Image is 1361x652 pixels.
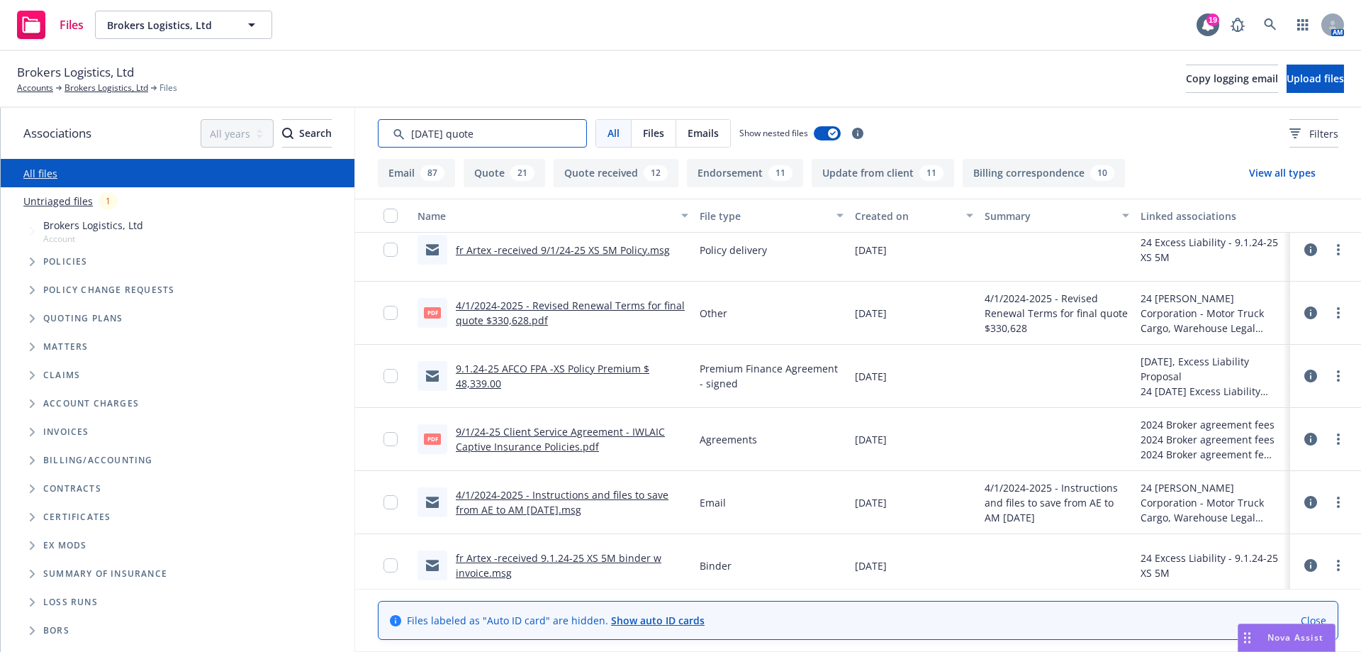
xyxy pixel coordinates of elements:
span: Upload files [1287,72,1344,85]
button: Quote [464,159,545,187]
span: Loss Runs [43,598,98,607]
a: 9.1.24-25 AFCO FPA -XS Policy Premium $ 48,339.00 [456,362,649,390]
span: [DATE] [855,558,887,573]
button: Summary [979,199,1134,233]
div: 2024 Broker agreement fees [1141,417,1275,432]
div: Summary [985,209,1113,223]
span: Nova Assist [1267,631,1323,643]
span: Ex Mods [43,541,86,550]
span: Account charges [43,399,139,408]
button: Created on [849,199,979,233]
a: Untriaged files [23,194,93,209]
input: Toggle Row Selected [383,558,398,573]
a: more [1330,368,1347,385]
button: Nova Assist [1238,624,1335,652]
div: 24 Excess Liability - 9.1.24-25 XS 5M [1141,551,1284,580]
span: Associations [23,124,91,143]
span: Email [700,495,726,510]
span: Filters [1309,126,1338,141]
div: 10 [1090,165,1114,181]
button: Update from client [812,159,954,187]
span: Summary of insurance [43,570,167,578]
div: 1 [99,193,118,209]
span: [DATE] [855,306,887,321]
span: Policy delivery [700,243,767,258]
span: [DATE] [855,243,887,258]
button: Brokers Logistics, Ltd [95,11,272,39]
span: Premium Finance Agreement - signed [700,361,844,391]
a: 4/1/2024-2025 - Instructions and files to save from AE to AM [DATE].msg [456,488,668,516]
span: BORs [43,626,69,635]
span: Emails [688,126,719,140]
span: Matters [43,343,88,351]
div: 2024 Broker agreement fees [1141,432,1275,447]
div: 12 [644,165,668,181]
a: 4/1/2024-2025 - Revised Renewal Terms for final quote $330,628.pdf [456,299,685,327]
span: Policies [43,258,88,266]
span: Invoices [43,428,89,436]
svg: Search [282,128,293,139]
div: [DATE], Excess Liability Proposal [1141,354,1284,384]
span: Other [700,306,727,321]
div: 24 [DATE] Excess Liability Renewal [1141,384,1284,399]
a: 9/1/24-25 Client Service Agreement - IWLAIC Captive Insurance Policies.pdf [456,425,665,453]
span: Billing/Accounting [43,456,153,465]
input: Toggle Row Selected [383,369,398,383]
span: Claims [43,371,80,380]
div: 21 [510,165,534,181]
span: [DATE] [855,495,887,510]
a: more [1330,557,1347,574]
span: pdf [424,307,441,318]
button: Upload files [1287,65,1344,93]
span: All [607,126,620,140]
input: Toggle Row Selected [383,432,398,446]
div: Created on [855,209,958,223]
a: more [1330,431,1347,448]
input: Toggle Row Selected [383,306,398,320]
div: 24 [PERSON_NAME] Corporation - Motor Truck Cargo, Warehouse Legal Liability, Commercial Property [1141,480,1284,525]
span: Copy logging email [1186,72,1278,85]
span: 4/1/2024-2025 - Revised Renewal Terms for final quote $330,628 [985,291,1128,336]
a: Brokers Logistics, Ltd [65,82,148,94]
input: Toggle Row Selected [383,243,398,257]
span: pdf [424,433,441,444]
a: Files [11,5,89,45]
button: Linked associations [1135,199,1290,233]
div: 87 [420,165,444,181]
span: Files [159,82,177,94]
span: Brokers Logistics, Ltd [107,18,230,33]
span: Filters [1289,126,1338,141]
div: 2024 Broker agreement fees [1141,447,1275,462]
a: Accounts [17,82,53,94]
span: Files labeled as "Auto ID card" are hidden. [407,613,705,628]
div: 11 [768,165,792,181]
button: Endorsement [687,159,803,187]
a: more [1330,304,1347,321]
button: Name [412,199,694,233]
button: Email [378,159,455,187]
span: Contracts [43,485,101,493]
div: 11 [919,165,943,181]
button: Billing correspondence [963,159,1125,187]
a: more [1330,494,1347,511]
a: fr Artex -received 9/1/24-25 XS 5M Policy.msg [456,243,670,257]
a: Close [1301,613,1326,628]
div: Tree Example [1,215,354,446]
button: View all types [1226,159,1338,187]
input: Search by keyword... [378,119,587,148]
button: SearchSearch [282,119,332,148]
span: Files [60,19,84,31]
div: Name [418,209,673,223]
a: Show auto ID cards [611,614,705,627]
span: Certificates [43,513,111,521]
button: Copy logging email [1186,65,1278,93]
div: 19 [1206,13,1219,26]
span: Files [643,126,664,140]
span: 4/1/2024-2025 - Instructions and files to save from AE to AM [DATE] [985,480,1128,525]
div: Folder Tree Example [1,446,354,645]
a: Search [1256,11,1284,39]
span: Agreements [700,432,757,447]
span: Account [43,233,143,245]
a: more [1330,241,1347,258]
span: Policy change requests [43,286,174,294]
